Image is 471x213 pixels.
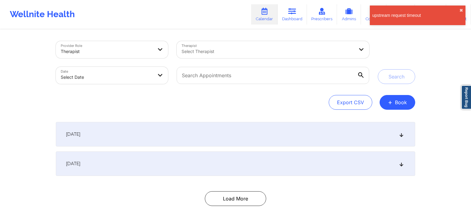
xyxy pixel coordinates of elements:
[177,67,369,84] input: Search Appointments
[278,4,307,25] a: Dashboard
[66,131,80,137] span: [DATE]
[61,45,153,58] div: Therapist
[361,4,386,25] a: Coaches
[251,4,278,25] a: Calendar
[461,85,471,109] a: Report Bug
[372,12,459,18] div: upstream request timeout
[380,95,415,110] button: +Book
[378,69,415,84] button: Search
[205,191,266,206] button: Load More
[66,161,80,167] span: [DATE]
[337,4,361,25] a: Admins
[459,8,463,13] button: close
[61,70,153,84] div: Select Date
[307,4,337,25] a: Prescribers
[329,95,372,110] button: Export CSV
[388,101,392,104] span: +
